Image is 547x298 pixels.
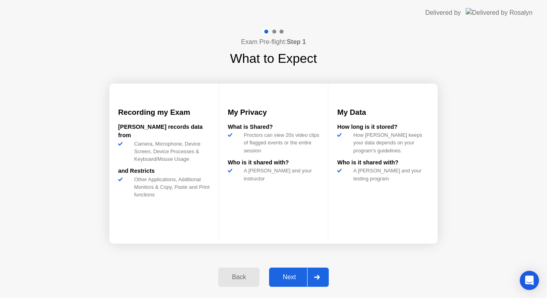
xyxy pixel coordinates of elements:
button: Next [269,268,329,287]
div: What is Shared? [228,123,320,132]
h1: What to Expect [230,49,317,68]
div: Camera, Microphone, Device Screen, Device Processes & Keyboard/Mouse Usage [131,140,210,163]
div: A [PERSON_NAME] and your instructor [241,167,320,182]
div: A [PERSON_NAME] and your testing program [350,167,429,182]
div: [PERSON_NAME] records data from [118,123,210,140]
b: Step 1 [287,38,306,45]
div: How long is it stored? [337,123,429,132]
img: Delivered by Rosalyn [466,8,533,17]
div: Back [221,274,257,281]
div: Who is it shared with? [337,158,429,167]
div: Open Intercom Messenger [520,271,539,290]
div: Delivered by [425,8,461,18]
h4: Exam Pre-flight: [241,37,306,47]
div: and Restricts [118,167,210,176]
div: Other Applications, Additional Monitors & Copy, Paste and Print functions [131,176,210,199]
div: How [PERSON_NAME] keeps your data depends on your program’s guidelines. [350,131,429,154]
div: Who is it shared with? [228,158,320,167]
h3: Recording my Exam [118,107,210,118]
div: Proctors can view 20s video clips of flagged events or the entire session [241,131,320,154]
button: Back [218,268,259,287]
h3: My Privacy [228,107,320,118]
h3: My Data [337,107,429,118]
div: Next [271,274,307,281]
